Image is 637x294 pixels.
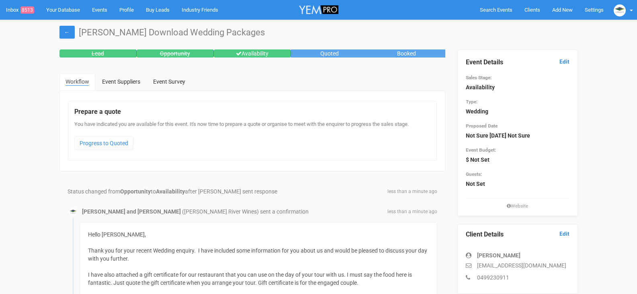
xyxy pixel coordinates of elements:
[59,49,137,58] div: Lead
[387,188,437,195] span: less than a minute ago
[524,7,540,13] span: Clients
[74,121,430,154] div: You have indicated you are available for this event. It's now time to prepare a quote or organise...
[614,4,626,16] img: logo.JPG
[291,49,368,58] div: Quoted
[214,49,291,58] div: Availability
[466,108,488,115] strong: Wedding
[59,26,75,39] a: ←
[88,230,429,238] div: Hello [PERSON_NAME],
[59,74,95,90] a: Workflow
[137,49,214,58] div: Opportunity
[68,188,277,195] span: Status changed from to after [PERSON_NAME] sent response
[466,99,477,105] small: Type:
[466,58,569,67] legend: Event Details
[387,208,437,215] span: less than a minute ago
[59,28,578,37] h1: [PERSON_NAME] Download Wedding Packages
[466,156,490,163] strong: $ Not Set
[82,208,181,215] strong: [PERSON_NAME] and [PERSON_NAME]
[466,230,569,239] legend: Client Details
[96,74,146,90] a: Event Suppliers
[466,147,496,153] small: Event Budget:
[466,84,495,90] strong: Availability
[559,230,569,238] a: Edit
[559,58,569,66] a: Edit
[552,7,573,13] span: Add New
[120,188,151,195] strong: Opportunity
[466,181,485,187] strong: Not Set
[182,208,309,215] span: ([PERSON_NAME] River Wines) sent a confirmation
[368,49,445,58] div: Booked
[466,123,498,129] small: Proposed Date
[69,208,77,216] img: logo.JPG
[466,75,492,80] small: Sales Stage:
[466,171,482,177] small: Guests:
[74,107,430,117] legend: Prepare a quote
[466,273,569,282] p: 0499230911
[156,188,185,195] strong: Availability
[74,136,133,150] a: Progress to Quoted
[20,6,34,14] span: 8513
[466,203,569,210] small: Website
[466,132,530,139] strong: Not Sure [DATE] Not Sure
[480,7,512,13] span: Search Events
[477,252,520,259] strong: [PERSON_NAME]
[466,261,569,269] p: [EMAIL_ADDRESS][DOMAIN_NAME]
[147,74,191,90] a: Event Survey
